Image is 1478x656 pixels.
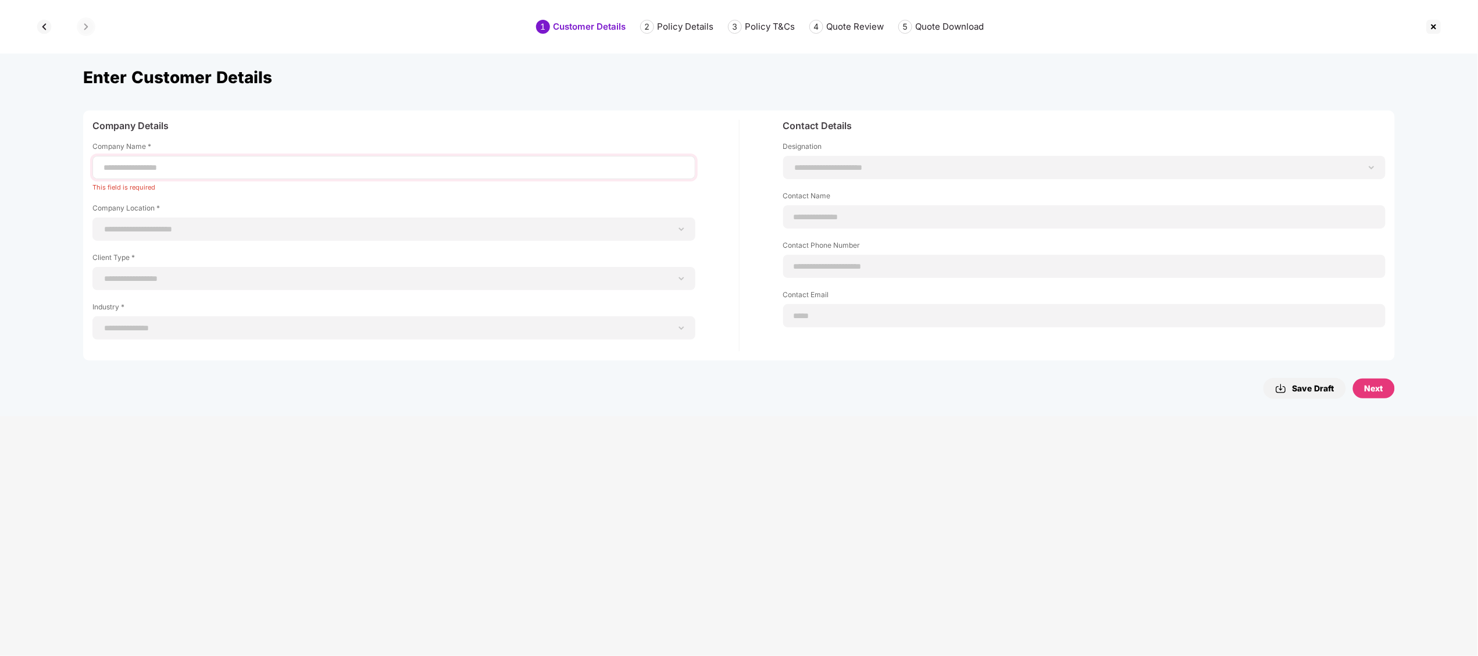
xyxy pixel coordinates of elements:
label: Designation [783,141,1386,156]
label: Company Name * [92,141,695,156]
img: svg+xml;base64,PHN2ZyBpZD0iRG93bmxvYWQtMzJ4MzIiIHhtbG5zPSJodHRwOi8vd3d3LnczLm9yZy8yMDAwL3N2ZyIgd2... [1275,382,1287,395]
div: Policy T&Cs [745,21,795,33]
div: Customer Details [553,21,626,33]
div: 2 [640,20,654,34]
div: Quote Review [826,21,884,33]
div: Enter Customer Details [83,54,1395,110]
div: Company Details [92,120,695,137]
div: Policy Details [657,21,713,33]
div: Quote Download [915,21,984,33]
div: 3 [728,20,742,34]
div: 1 [536,20,550,34]
label: Contact Phone Number [783,240,1386,255]
label: Contact Name [783,191,1386,205]
div: Next [1365,382,1383,395]
img: svg+xml;base64,PHN2ZyBpZD0iQmFjay0zMngzMiIgeG1sbnM9Imh0dHA6Ly93d3cudzMub3JnLzIwMDAvc3ZnIiB3aWR0aD... [35,17,53,36]
div: Contact Details [783,120,1386,137]
img: svg+xml;base64,PHN2ZyBpZD0iQ3Jvc3MtMzJ4MzIiIHhtbG5zPSJodHRwOi8vd3d3LnczLm9yZy8yMDAwL3N2ZyIgd2lkdG... [1425,17,1443,36]
div: 4 [809,20,823,34]
div: Save Draft [1275,382,1334,395]
div: 5 [898,20,912,34]
div: This field is required [92,179,695,191]
label: Industry * [92,302,695,316]
label: Client Type * [92,252,695,267]
label: Company Location * [92,203,695,218]
label: Contact Email [783,290,1386,304]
